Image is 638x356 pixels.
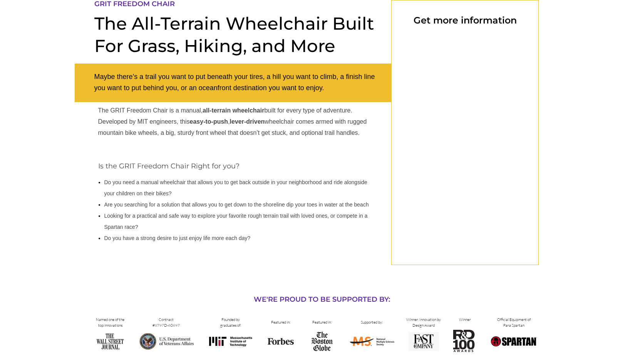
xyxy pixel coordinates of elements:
strong: easy-to-push [190,118,228,125]
span: Get more information [414,15,517,26]
strong: lever-driven [230,118,265,125]
span: Do you have a strong desire to just enjoy life more each day? [104,235,251,241]
span: The GRIT Freedom Chair is a manual, built for every type of adventure. Developed by MIT engineers... [98,107,367,136]
span: Winner, Innovation by Design Award [406,317,441,328]
span: Named one of the top innovations [96,317,124,328]
span: Featured in: [271,320,290,325]
span: The All-Terrain Wheelchair Built For Grass, Hiking, and More [94,13,374,56]
span: Winner [459,317,471,322]
span: Founded by graduates of: [220,317,241,328]
span: Do you need a manual wheelchair that allows you to get back outside in your neighborhood and ride... [104,179,367,196]
span: WE'RE PROUD TO BE SUPPORTED BY: [254,295,390,304]
span: Supported by: [361,320,383,325]
span: Featured in: [312,320,332,325]
strong: all-terrain wheelchair [203,107,264,114]
span: Are you searching for a solution that allows you to get down to the shoreline dip your toes in wa... [104,202,369,208]
span: Looking for a practical and safe way to explore your favorite rough terrain trail with loved ones... [104,213,368,230]
iframe: Form 0 [404,37,526,245]
span: Maybe there’s a trail you want to put beneath your tires, a hill you want to climb, a finish line... [94,73,375,92]
span: Is the GRIT Freedom Chair Right for you? [98,162,239,170]
span: Contract #V797D-60697 [152,317,180,328]
span: Official Equipment of Para Spartan [497,317,531,328]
